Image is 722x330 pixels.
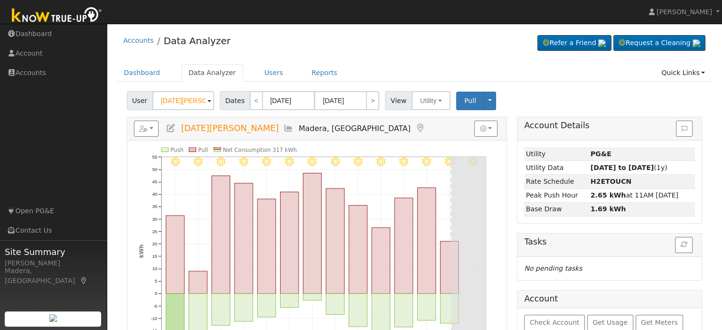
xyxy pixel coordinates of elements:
[591,164,667,171] span: (1y)
[675,237,693,253] button: Refresh
[189,271,207,293] rect: onclick=""
[152,91,214,110] input: Select a User
[152,217,157,222] text: 30
[537,35,611,51] a: Refer a Friend
[262,157,271,166] i: 8/08 - Clear
[212,176,230,293] rect: onclick=""
[366,91,379,110] a: >
[152,167,157,172] text: 50
[303,173,321,294] rect: onclick=""
[283,123,294,133] a: Multi-Series Graph
[524,121,695,131] h5: Account Details
[5,258,102,268] div: [PERSON_NAME]
[198,147,208,153] text: Pull
[399,157,408,166] i: 8/14 - Clear
[153,303,158,309] text: -5
[280,192,299,293] rect: onclick=""
[152,154,157,160] text: 55
[239,157,248,166] i: 8/07 - Clear
[376,157,385,166] i: 8/13 - Clear
[524,147,589,161] td: Utility
[394,198,413,293] rect: onclick=""
[216,157,225,166] i: 8/06 - Clear
[152,192,157,197] text: 40
[123,37,154,44] a: Accounts
[524,189,589,202] td: Peak Push Hour
[394,294,413,327] rect: onclick=""
[354,157,363,166] i: 8/12 - Clear
[152,254,157,259] text: 15
[326,189,345,293] rect: onclick=""
[591,191,626,199] strong: 2.65 kWh
[330,157,339,166] i: 8/11 - Clear
[212,294,230,326] rect: onclick=""
[464,97,476,104] span: Pull
[170,157,179,166] i: 8/04 - Clear
[152,229,157,234] text: 25
[591,150,611,158] strong: ID: 17186439, authorized: 08/17/25
[693,39,700,47] img: retrieve
[326,294,345,315] rect: onclick=""
[613,35,705,51] a: Request a Cleaning
[591,178,631,185] strong: N
[456,92,484,110] button: Pull
[285,157,294,166] i: 8/09 - Clear
[440,241,459,293] rect: onclick=""
[299,124,411,133] span: Madera, [GEOGRAPHIC_DATA]
[598,39,606,47] img: retrieve
[257,199,276,293] rect: onclick=""
[524,264,582,272] i: No pending tasks
[152,204,157,209] text: 35
[349,294,367,327] rect: onclick=""
[117,64,168,82] a: Dashboard
[257,294,276,318] rect: onclick=""
[524,175,589,189] td: Rate Schedule
[412,91,450,110] button: Utility
[591,164,654,171] strong: [DATE] to [DATE]
[181,123,279,133] span: [DATE][PERSON_NAME]
[593,319,628,326] span: Get Usage
[656,8,712,16] span: [PERSON_NAME]
[152,241,157,246] text: 20
[524,237,695,247] h5: Tasks
[303,294,321,301] rect: onclick=""
[181,64,243,82] a: Data Analyzer
[641,319,678,326] span: Get Meters
[127,91,153,110] span: User
[220,91,250,110] span: Dates
[530,319,580,326] span: Check Account
[308,157,317,166] i: 8/10 - Clear
[415,123,426,133] a: Map
[166,123,176,133] a: Edit User (35605)
[445,157,454,166] i: 8/16 - Clear
[80,277,88,284] a: Map
[654,64,712,82] a: Quick Links
[234,294,253,322] rect: onclick=""
[155,291,157,296] text: 0
[589,189,695,202] td: at 11AM [DATE]
[417,294,436,321] rect: onclick=""
[5,266,102,286] div: Madera, [GEOGRAPHIC_DATA]
[349,206,367,294] rect: onclick=""
[166,216,184,293] rect: onclick=""
[5,245,102,258] span: Site Summary
[524,161,589,175] td: Utility Data
[7,5,107,27] img: Know True-Up
[138,245,144,258] text: kWh
[150,316,157,321] text: -10
[524,294,558,303] h5: Account
[223,147,297,153] text: Net Consumption 317 kWh
[155,279,157,284] text: 5
[49,314,57,322] img: retrieve
[385,91,412,110] span: View
[234,183,253,293] rect: onclick=""
[417,188,436,293] rect: onclick=""
[372,228,390,294] rect: onclick=""
[152,179,157,184] text: 45
[170,147,184,153] text: Push
[280,294,299,308] rect: onclick=""
[304,64,344,82] a: Reports
[164,35,231,47] a: Data Analyzer
[250,91,263,110] a: <
[422,157,431,166] i: 8/15 - Clear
